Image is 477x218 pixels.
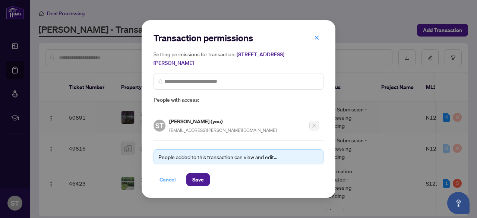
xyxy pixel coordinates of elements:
[314,35,319,40] span: close
[158,79,163,84] img: search_icon
[154,96,323,104] span: People with access:
[155,120,164,131] span: ST
[192,174,204,186] span: Save
[186,173,210,186] button: Save
[154,32,323,44] h2: Transaction permissions
[154,50,323,67] h5: Setting permissions for transaction:
[158,153,319,161] div: People added to this transaction can view and edit...
[154,173,182,186] button: Cancel
[169,127,277,133] span: [EMAIL_ADDRESS][PERSON_NAME][DOMAIN_NAME]
[159,174,176,186] span: Cancel
[169,117,277,126] h5: [PERSON_NAME] (you)
[447,192,470,214] button: Open asap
